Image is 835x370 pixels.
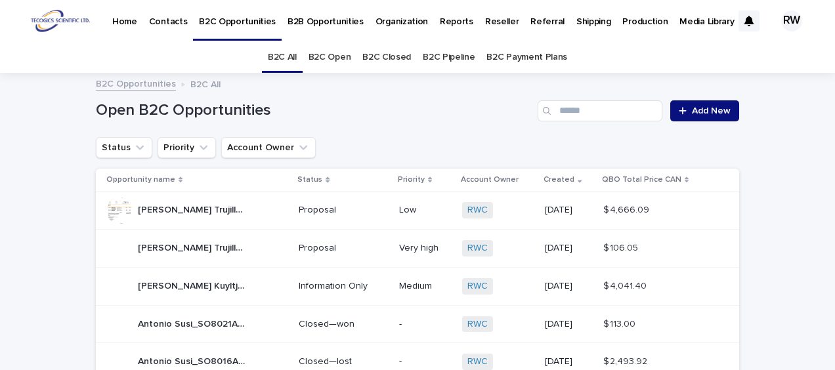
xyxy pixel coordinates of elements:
[96,267,739,305] tr: [PERSON_NAME] Kuyltjes_SO8020A_[DATE][PERSON_NAME] Kuyltjes_SO8020A_[DATE] Information OnlyMedium...
[190,76,221,91] p: B2C All
[467,243,488,254] a: RWC
[545,356,593,367] p: [DATE]
[467,356,488,367] a: RWC
[545,319,593,330] p: [DATE]
[467,205,488,216] a: RWC
[309,42,351,73] a: B2C Open
[545,243,593,254] p: [DATE]
[362,42,411,73] a: B2C Closed
[467,319,488,330] a: RWC
[602,173,681,187] p: QBO Total Price CAN
[138,240,250,254] p: Pedro Trujillo_SO8025A_2025-10-08
[96,101,532,120] h1: Open B2C Opportunities
[399,243,452,254] p: Very high
[399,319,452,330] p: -
[158,137,216,158] button: Priority
[221,137,316,158] button: Account Owner
[603,278,649,292] p: $ 4,041.40
[138,316,250,330] p: Antonio Susi_SO8021A_2025-10-01
[603,354,650,367] p: $ 2,493.92
[670,100,739,121] a: Add New
[26,8,96,34] img: l22tfCASryn9SYBzxJ2O
[781,10,802,31] div: RW
[138,354,250,367] p: Antonio Susi_SO8016A_2025-09-30
[544,173,574,187] p: Created
[96,192,739,230] tr: [PERSON_NAME] Trujillo_SO8026A_[DATE][PERSON_NAME] Trujillo_SO8026A_[DATE] ProposalLowRWC [DATE]$...
[399,205,452,216] p: Low
[299,281,389,292] p: Information Only
[96,137,152,158] button: Status
[96,75,176,91] a: B2C Opportunities
[96,305,739,343] tr: Antonio Susi_SO8021A_[DATE]Antonio Susi_SO8021A_[DATE] Closed—won-RWC [DATE]$ 113.00$ 113.00
[299,205,389,216] p: Proposal
[138,278,250,292] p: Steve Kuyltjes_SO8020A_2025-10-01
[299,243,389,254] p: Proposal
[692,106,731,115] span: Add New
[138,202,250,216] p: Pedro Trujillo_SO8026A_2025-10-09
[299,319,389,330] p: Closed—won
[603,316,638,330] p: $ 113.00
[423,42,475,73] a: B2C Pipeline
[297,173,322,187] p: Status
[486,42,567,73] a: B2C Payment Plans
[545,281,593,292] p: [DATE]
[538,100,662,121] input: Search
[467,281,488,292] a: RWC
[545,205,593,216] p: [DATE]
[399,356,452,367] p: -
[96,229,739,267] tr: [PERSON_NAME] Trujillo_SO8025A_[DATE][PERSON_NAME] Trujillo_SO8025A_[DATE] ProposalVery highRWC [...
[268,42,297,73] a: B2C All
[106,173,175,187] p: Opportunity name
[461,173,519,187] p: Account Owner
[299,356,389,367] p: Closed—lost
[398,173,425,187] p: Priority
[603,202,652,216] p: $ 4,666.09
[399,281,452,292] p: Medium
[603,240,641,254] p: $ 106.05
